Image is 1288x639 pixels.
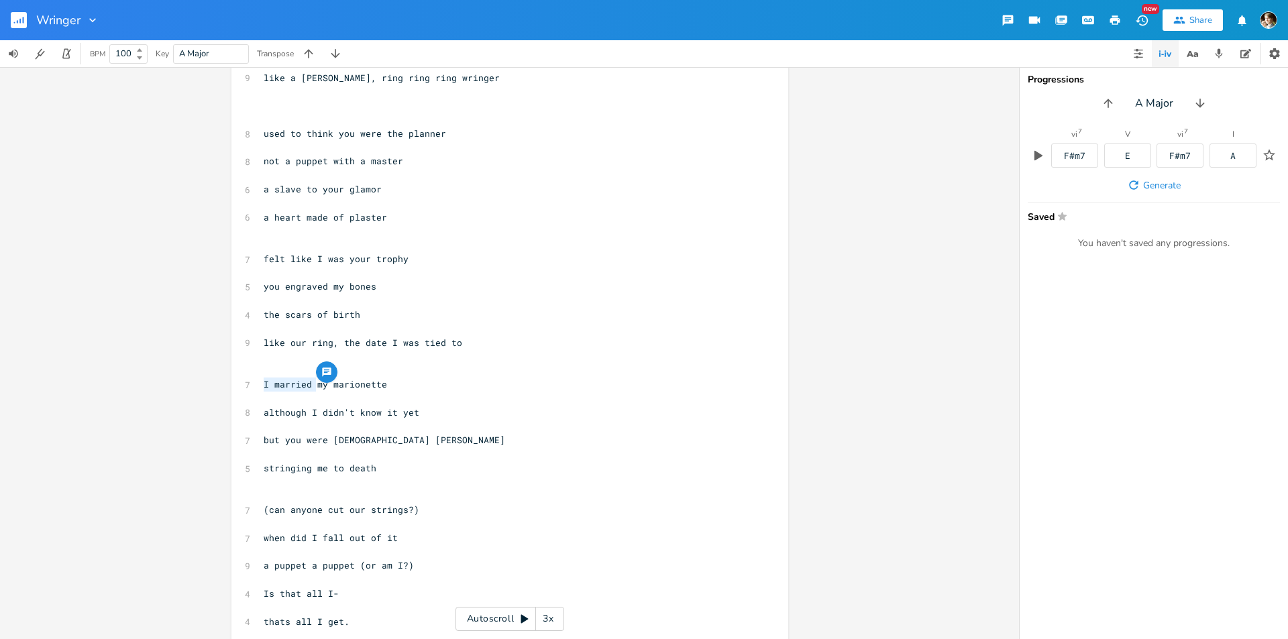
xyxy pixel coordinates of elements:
span: the scars of birth [264,308,360,321]
div: A [1230,152,1236,160]
div: 3x [536,607,560,631]
span: (can anyone cut our strings?) [264,504,419,516]
div: Share [1189,14,1212,26]
div: V [1125,130,1130,138]
button: Share [1163,9,1223,31]
div: F#m7 [1064,152,1085,160]
span: stringing me to death [264,462,376,474]
span: a heart made of plaster [264,211,387,223]
div: Autoscroll [455,607,564,631]
div: Transpose [257,50,294,58]
div: Progressions [1028,75,1280,84]
span: Is that all I- [264,587,339,599]
span: a slave to your glamor [264,183,382,195]
div: New [1142,4,1159,14]
span: thats all I get. [264,616,350,628]
span: like our ring, the date I was tied to [264,337,462,349]
button: New [1128,8,1155,32]
div: You haven't saved any progressions. [1028,237,1280,249]
span: you engraved my bones [264,280,376,292]
div: Key [156,50,169,58]
sup: 7 [1184,128,1188,135]
span: Saved [1028,211,1272,221]
div: vi [1071,130,1077,138]
span: a puppet a puppet (or am I?) [264,559,414,571]
div: F#m7 [1169,152,1191,160]
span: although I didn't know it yet [264,406,419,418]
div: I [1232,130,1234,138]
button: Generate [1122,173,1186,197]
span: A Major [1135,96,1173,111]
div: BPM [90,50,105,58]
span: Generate [1143,179,1181,192]
span: Wringer [36,14,80,26]
span: used to think you were the planner [264,127,446,139]
span: but you were [DEMOGRAPHIC_DATA] [PERSON_NAME] [264,434,505,446]
span: felt like I was your trophy [264,253,409,265]
div: vi [1177,130,1183,138]
sup: 7 [1078,128,1082,135]
span: A Major [179,48,209,60]
span: I married my marionette [264,378,387,390]
span: like a [PERSON_NAME], ring ring ring wringer [264,72,500,84]
span: not a puppet with a master [264,155,403,167]
img: Robert Wise [1260,11,1277,29]
div: E [1125,152,1130,160]
span: when did I fall out of it [264,532,398,544]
